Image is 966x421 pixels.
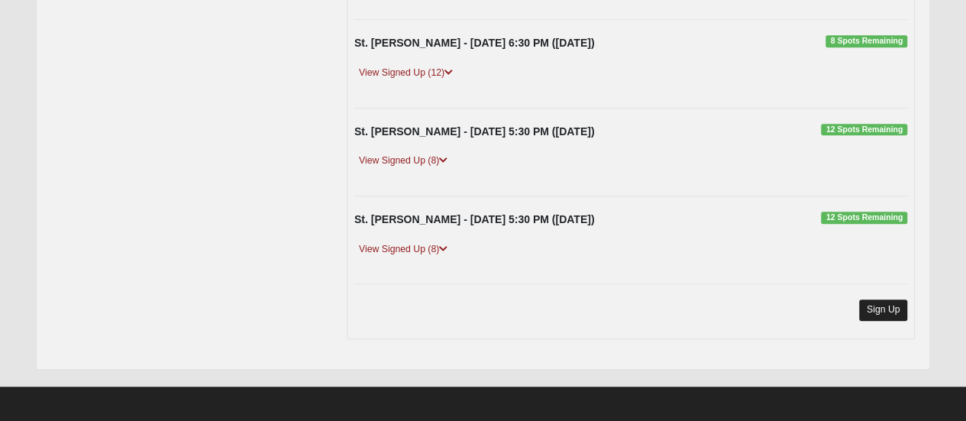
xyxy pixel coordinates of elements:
[354,153,452,169] a: View Signed Up (8)
[354,241,452,257] a: View Signed Up (8)
[354,65,457,81] a: View Signed Up (12)
[354,125,594,138] strong: St. [PERSON_NAME] - [DATE] 5:30 PM ([DATE])
[821,124,907,136] span: 12 Spots Remaining
[859,300,908,320] a: Sign Up
[821,212,907,224] span: 12 Spots Remaining
[354,37,594,49] strong: St. [PERSON_NAME] - [DATE] 6:30 PM ([DATE])
[354,213,594,225] strong: St. [PERSON_NAME] - [DATE] 5:30 PM ([DATE])
[825,35,907,47] span: 8 Spots Remaining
